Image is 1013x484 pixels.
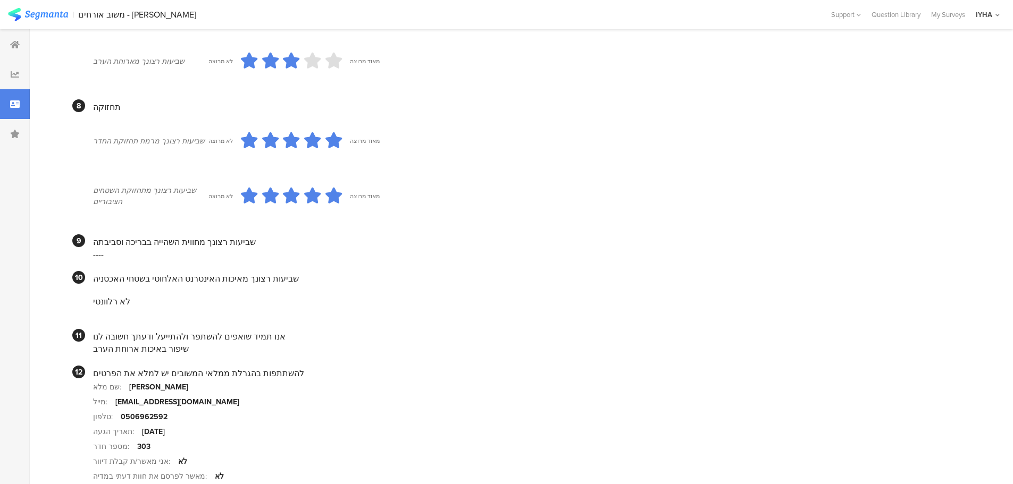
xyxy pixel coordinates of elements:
div: 303 [137,441,150,452]
div: שביעות רצונך מרמת תחזוקת החדר [93,135,208,147]
div: מאשר לפרסם את חוות דעתי במדיה: [93,471,215,482]
div: אני מאשר/ת קבלת דיוור: [93,456,178,467]
div: לא מרוצה [208,57,233,65]
div: לא [215,471,224,482]
section: לא רלוונטי [93,285,962,318]
div: לא [178,456,187,467]
div: אנו תמיד שואפים להשתפר ולהתייעל ודעתך חשובה לנו [93,330,962,343]
div: 12 [72,366,85,378]
a: My Surveys [926,10,970,20]
div: מייל: [93,396,115,407]
div: טלפון: [93,411,121,422]
div: להשתתפות בהגרלת ממלאי המשובים יש למלא את הפרטים [93,367,962,379]
div: שביעות רצונך מחווית השהייה בבריכה וסביבתה [93,236,962,248]
div: תחזוקה [93,101,962,113]
div: [EMAIL_ADDRESS][DOMAIN_NAME] [115,396,239,407]
div: שיפור באיכות ארוחת הערב [93,343,962,355]
div: 11 [72,329,85,342]
div: ---- [93,248,962,260]
div: שביעות רצונך מארוחת הערב [93,56,208,67]
div: מספר חדר: [93,441,137,452]
div: 9 [72,234,85,247]
div: שם מלא: [93,381,129,393]
div: [PERSON_NAME] [129,381,188,393]
div: מאוד מרוצה [350,57,380,65]
a: Question Library [866,10,926,20]
div: IYHA [976,10,992,20]
div: 10 [72,271,85,284]
div: מאוד מרוצה [350,137,380,145]
div: משוב אורחים - [PERSON_NAME] [78,10,196,20]
div: 0506962592 [121,411,168,422]
div: [DATE] [142,426,165,437]
div: Support [831,6,861,23]
div: 8 [72,99,85,112]
div: מאוד מרוצה [350,192,380,200]
img: segmanta logo [8,8,68,21]
div: שביעות רצונך מאיכות האינטרנט האלחוטי בשטחי האכסניה [93,273,962,285]
div: לא מרוצה [208,192,233,200]
div: לא מרוצה [208,137,233,145]
div: תאריך הגעה: [93,426,142,437]
div: שביעות רצונך מתחזוקת השטחים הציבוריים [93,185,208,207]
div: | [72,9,74,21]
